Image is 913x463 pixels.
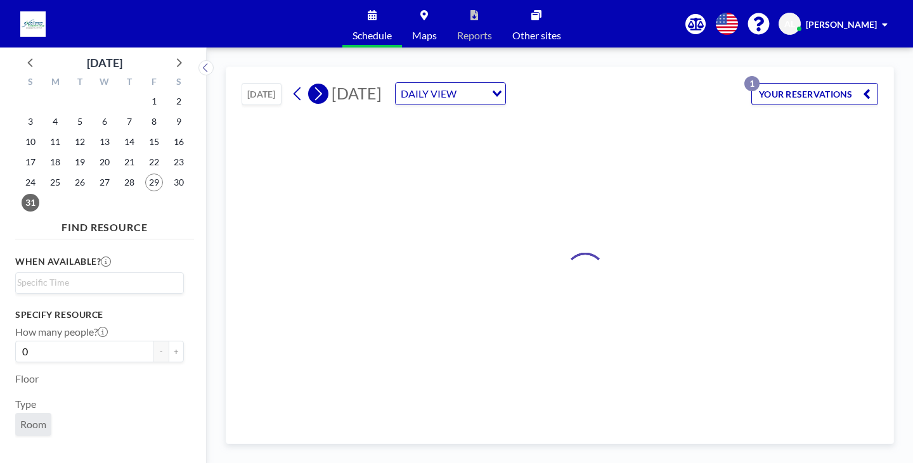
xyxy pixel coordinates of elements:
span: Thursday, August 28, 2025 [120,174,138,191]
span: Sunday, August 31, 2025 [22,194,39,212]
span: Friday, August 1, 2025 [145,92,163,110]
div: M [43,75,68,91]
input: Search for option [17,276,176,289]
span: Saturday, August 2, 2025 [170,92,188,110]
div: T [117,75,141,91]
span: Maps [412,30,437,41]
span: Other sites [512,30,561,41]
span: [PERSON_NAME] [806,19,877,30]
span: Thursday, August 21, 2025 [120,153,138,171]
button: YOUR RESERVATIONS1 [751,83,878,105]
div: Search for option [396,83,505,105]
span: Monday, August 11, 2025 [46,133,64,151]
span: Friday, August 8, 2025 [145,113,163,130]
span: Tuesday, August 12, 2025 [71,133,89,151]
span: Saturday, August 30, 2025 [170,174,188,191]
span: Wednesday, August 6, 2025 [96,113,113,130]
button: + [169,341,184,362]
span: Wednesday, August 27, 2025 [96,174,113,191]
span: Thursday, August 14, 2025 [120,133,138,151]
span: [DATE] [332,84,382,103]
span: Friday, August 29, 2025 [145,174,163,191]
div: [DATE] [87,54,122,72]
div: W [93,75,117,91]
img: organization-logo [20,11,46,37]
span: Saturday, August 16, 2025 [170,133,188,151]
h3: Specify resource [15,309,184,320]
span: Sunday, August 10, 2025 [22,133,39,151]
h4: FIND RESOURCE [15,216,194,234]
span: Reports [457,30,492,41]
span: Tuesday, August 26, 2025 [71,174,89,191]
span: AL [784,18,795,30]
span: Friday, August 22, 2025 [145,153,163,171]
span: Monday, August 25, 2025 [46,174,64,191]
div: F [141,75,166,91]
span: Saturday, August 9, 2025 [170,113,188,130]
span: Sunday, August 24, 2025 [22,174,39,191]
button: [DATE] [242,83,282,105]
span: Friday, August 15, 2025 [145,133,163,151]
span: Tuesday, August 5, 2025 [71,113,89,130]
input: Search for option [460,86,484,102]
span: Sunday, August 3, 2025 [22,113,39,130]
div: S [18,75,43,91]
p: 1 [744,76,760,91]
span: Monday, August 18, 2025 [46,153,64,171]
span: Room [20,418,46,431]
label: Type [15,398,36,410]
div: Search for option [16,273,183,292]
span: Wednesday, August 20, 2025 [96,153,113,171]
span: Thursday, August 7, 2025 [120,113,138,130]
div: S [166,75,191,91]
span: Wednesday, August 13, 2025 [96,133,113,151]
span: Saturday, August 23, 2025 [170,153,188,171]
label: Floor [15,372,39,385]
span: DAILY VIEW [398,86,459,102]
div: T [68,75,93,91]
span: Schedule [353,30,392,41]
span: Sunday, August 17, 2025 [22,153,39,171]
span: Tuesday, August 19, 2025 [71,153,89,171]
button: - [153,341,169,362]
span: Monday, August 4, 2025 [46,113,64,130]
label: How many people? [15,326,108,338]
